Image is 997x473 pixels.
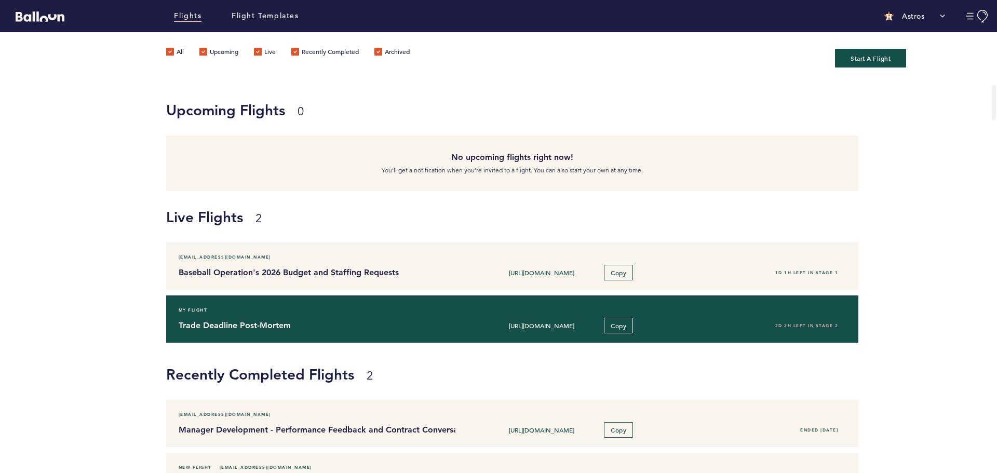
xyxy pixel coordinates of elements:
span: 2D 2H left in stage 2 [775,323,839,328]
a: Flight Templates [232,10,299,22]
span: Copy [611,426,626,434]
h4: No upcoming flights right now! [174,151,851,164]
h1: Recently Completed Flights [166,364,989,385]
label: All [166,48,184,58]
svg: Balloon [16,11,64,22]
h4: Trade Deadline Post-Mortem [179,319,448,332]
h4: Manager Development - Performance Feedback and Contract Conversations [179,424,448,436]
small: 0 [298,104,304,118]
p: You’ll get a notification when you’re invited to a flight. You can also start your own at any time. [174,165,851,175]
label: Recently Completed [291,48,359,58]
span: New Flight [179,462,212,472]
a: Balloon [8,10,64,21]
span: [EMAIL_ADDRESS][DOMAIN_NAME] [179,252,271,262]
span: [EMAIL_ADDRESS][DOMAIN_NAME] [179,409,271,420]
button: Copy [604,318,633,333]
h1: Live Flights [166,207,989,227]
span: 1D 1H left in stage 1 [775,270,839,275]
button: Copy [604,422,633,438]
small: 2 [255,211,262,225]
label: Upcoming [199,48,238,58]
span: Ended [DATE] [800,427,838,433]
h4: Baseball Operation's 2026 Budget and Staffing Requests [179,266,448,279]
small: 2 [367,369,373,383]
h1: Upcoming Flights [166,100,851,120]
label: Live [254,48,276,58]
span: My Flight [179,305,208,315]
span: Copy [611,321,626,330]
button: Manage Account [966,10,989,23]
button: Start A Flight [835,49,906,67]
a: Flights [174,10,201,22]
p: Astros [902,11,924,21]
button: Astros [879,6,950,26]
button: Copy [604,265,633,280]
label: Archived [374,48,410,58]
span: [EMAIL_ADDRESS][DOMAIN_NAME] [220,462,312,472]
span: Copy [611,268,626,277]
